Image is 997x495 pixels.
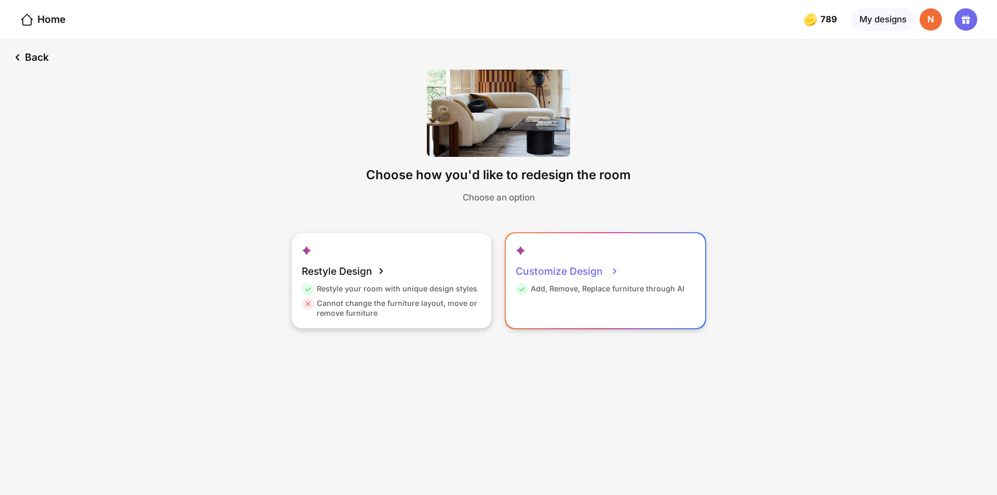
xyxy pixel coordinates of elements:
[366,167,631,182] div: Choose how you'd like to redesign the room
[852,8,915,31] div: My designs
[302,259,388,284] div: Restyle Design
[427,70,570,157] img: Z
[516,284,684,298] div: Add, Remove, Replace furniture through AI
[20,12,65,28] div: Home
[820,15,839,24] span: 789
[463,192,535,203] div: Choose an option
[302,284,477,298] div: Restyle your room with unique design styles
[516,259,619,284] div: Customize Design
[302,298,478,318] div: Cannot change the furniture layout, move or remove furniture
[920,8,942,31] div: N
